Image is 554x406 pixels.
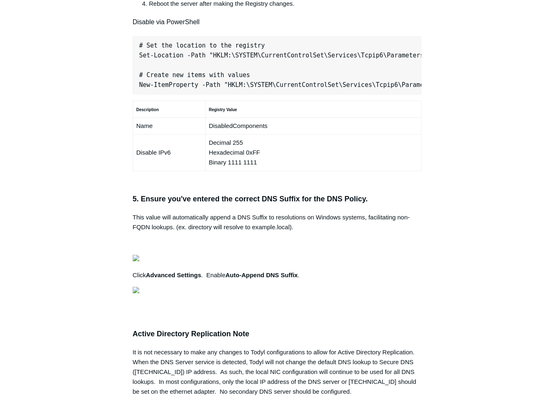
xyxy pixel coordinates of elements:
[133,287,139,293] img: 27414169404179
[133,118,205,135] td: Name
[133,212,422,232] p: This value will automatically append a DNS Suffix to resolutions on Windows systems, facilitating...
[209,107,237,112] strong: Registry Value
[136,107,159,112] strong: Description
[133,328,422,340] h3: Active Directory Replication Note
[133,255,139,261] img: 27414207119379
[146,271,201,278] strong: Advanced Settings
[205,135,421,171] td: Decimal 255 Hexadecimal 0xFF Binary 1111 1111
[205,118,421,135] td: DisabledComponents
[133,17,422,27] h4: Disable via PowerShell
[133,193,422,205] h3: 5. Ensure you've entered the correct DNS Suffix for the DNS Policy.
[225,271,298,278] strong: Auto-Append DNS Suffix
[133,270,422,280] p: Click . Enable .
[133,347,422,397] div: It is not necessary to make any changes to Todyl configurations to allow for Active Directory Rep...
[133,135,205,171] td: Disable IPv6
[133,36,422,94] pre: # Set the location to the registry Set-Location -Path "HKLM:\SYSTEM\CurrentControlSet\Services\Tc...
